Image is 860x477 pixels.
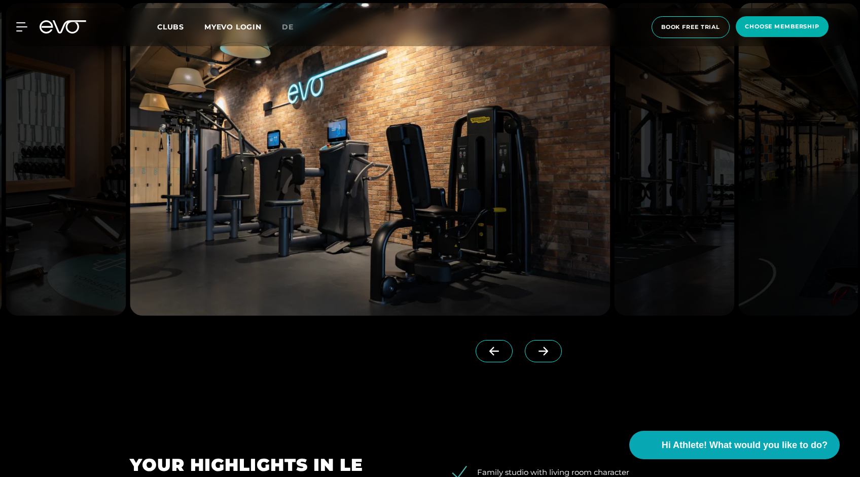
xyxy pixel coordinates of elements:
[282,21,306,33] a: de
[662,438,828,452] span: Hi Athlete! What would you like to do?
[629,431,840,459] button: Hi Athlete! What would you like to do?
[130,3,610,316] img: evofitness
[745,22,819,31] span: choose membership
[157,22,204,31] a: Clubs
[6,3,126,316] img: evofitness
[649,16,733,38] a: book free trial
[614,3,734,316] img: evofitness
[282,22,294,31] span: de
[204,22,262,31] a: MYEVO LOGIN
[738,3,858,316] img: evofitness
[661,23,720,31] span: book free trial
[157,22,184,31] span: Clubs
[733,16,832,38] a: choose membership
